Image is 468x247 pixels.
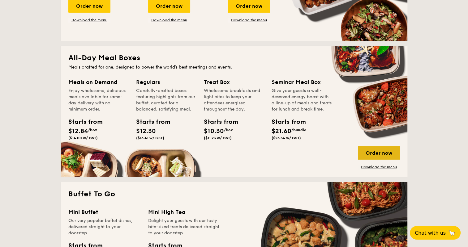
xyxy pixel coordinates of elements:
div: Starts from [204,117,232,127]
div: Meals on Demand [68,78,129,86]
span: /box [224,128,233,132]
div: Regulars [136,78,196,86]
span: ($11.23 w/ GST) [204,136,232,140]
div: Starts from [136,117,164,127]
span: $12.84 [68,128,88,135]
div: Mini Buffet [68,208,141,216]
span: $10.30 [204,128,224,135]
span: ($13.41 w/ GST) [136,136,164,140]
a: Download the menu [228,18,270,23]
div: Starts from [68,117,96,127]
div: Carefully-crafted boxes featuring highlights from our buffet, curated for a balanced, satisfying ... [136,88,196,112]
h2: All-Day Meal Boxes [68,53,400,63]
div: Meals crafted for one, designed to power the world's best meetings and events. [68,64,400,70]
div: Starts from [272,117,299,127]
span: /bundle [291,128,306,132]
span: ($23.54 w/ GST) [272,136,301,140]
span: 🦙 [448,229,456,237]
div: Enjoy wholesome, delicious meals available for same-day delivery with no minimum order. [68,88,129,112]
div: Treat Box [204,78,264,86]
span: $12.30 [136,128,156,135]
a: Download the menu [68,18,110,23]
span: ($14.00 w/ GST) [68,136,98,140]
span: Chat with us [415,230,446,236]
div: Give your guests a well-deserved energy boost with a line-up of meals and treats for lunch and br... [272,88,332,112]
div: Order now [358,146,400,160]
span: $21.60 [272,128,291,135]
a: Download the menu [358,165,400,170]
div: Seminar Meal Box [272,78,332,86]
button: Chat with us🦙 [410,226,461,240]
div: Mini High Tea [148,208,221,216]
a: Download the menu [148,18,190,23]
h2: Buffet To Go [68,189,400,199]
div: Wholesome breakfasts and light bites to keep your attendees energised throughout the day. [204,88,264,112]
div: Our very popular buffet dishes, delivered straight to your doorstep. [68,218,141,236]
div: Delight your guests with our tasty bite-sized treats delivered straight to your doorstep. [148,218,221,236]
span: /box [88,128,97,132]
